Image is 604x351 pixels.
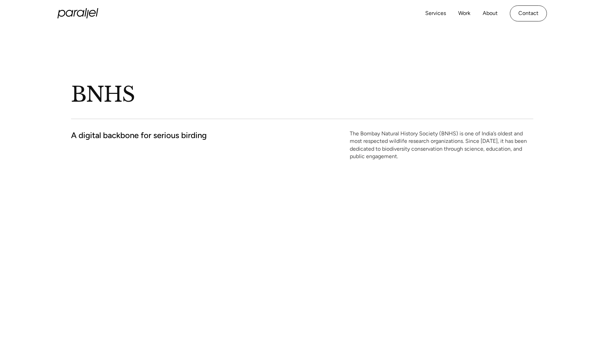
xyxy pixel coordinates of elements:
h1: BNHS [71,81,343,108]
a: Contact [510,5,547,21]
a: Work [458,9,470,18]
a: About [483,9,498,18]
p: The Bombay Natural History Society (BNHS) is one of India’s oldest and most respected wildlife re... [350,130,533,161]
a: home [57,8,98,18]
h2: A digital backbone for serious birding [71,130,207,140]
a: Services [425,9,446,18]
